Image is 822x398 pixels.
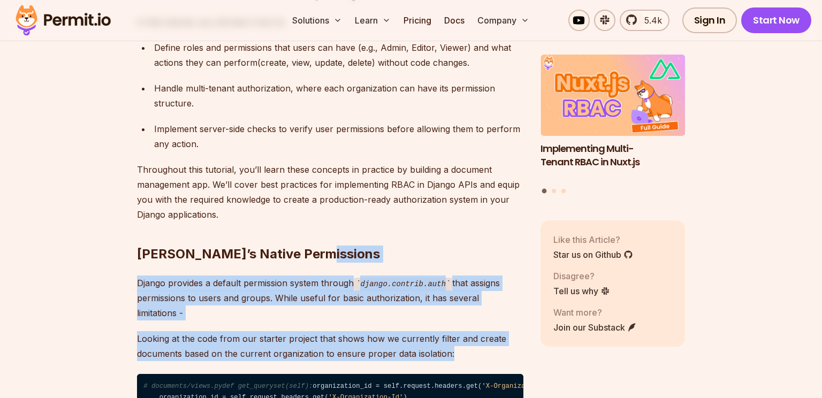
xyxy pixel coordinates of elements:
[399,10,436,31] a: Pricing
[553,248,633,261] a: Star us on Github
[553,321,637,334] a: Join our Substack
[154,81,523,111] div: Handle multi-tenant authorization, where each organization can have its permission structure.
[638,14,662,27] span: 5.4k
[553,233,633,246] p: Like this Article?
[288,10,346,31] button: Solutions
[137,162,523,222] p: Throughout this tutorial, you’ll learn these concepts in practice by building a document manageme...
[541,55,685,182] li: 1 of 3
[154,40,523,70] div: Define roles and permissions that users can have (e.g., Admin, Editor, Viewer) and what actions t...
[542,189,547,194] button: Go to slide 1
[541,55,685,136] img: Implementing Multi-Tenant RBAC in Nuxt.js
[354,278,452,290] code: django.contrib.auth
[561,189,566,193] button: Go to slide 3
[137,331,523,361] p: Looking at the code from our starter project that shows how we currently filter and create docume...
[137,203,523,263] h2: [PERSON_NAME]’s Native Permissions
[553,306,637,319] p: Want more?
[137,275,523,321] p: Django provides a default permission system through that assigns permissions to users and groups....
[541,55,685,182] a: Implementing Multi-Tenant RBAC in Nuxt.jsImplementing Multi-Tenant RBAC in Nuxt.js
[552,189,556,193] button: Go to slide 2
[541,142,685,169] h3: Implementing Multi-Tenant RBAC in Nuxt.js
[541,55,685,195] div: Posts
[620,10,669,31] a: 5.4k
[682,7,737,33] a: Sign In
[351,10,395,31] button: Learn
[473,10,534,31] button: Company
[440,10,469,31] a: Docs
[553,270,610,282] p: Disagree?
[143,382,313,390] span: # documents/views.pydef get_queryset(self):
[553,285,610,297] a: Tell us why
[11,2,116,39] img: Permit logo
[482,382,557,390] span: 'X-Organization-Id'
[741,7,811,33] a: Start Now
[154,121,523,151] div: Implement server-side checks to verify user permissions before allowing them to perform any action.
